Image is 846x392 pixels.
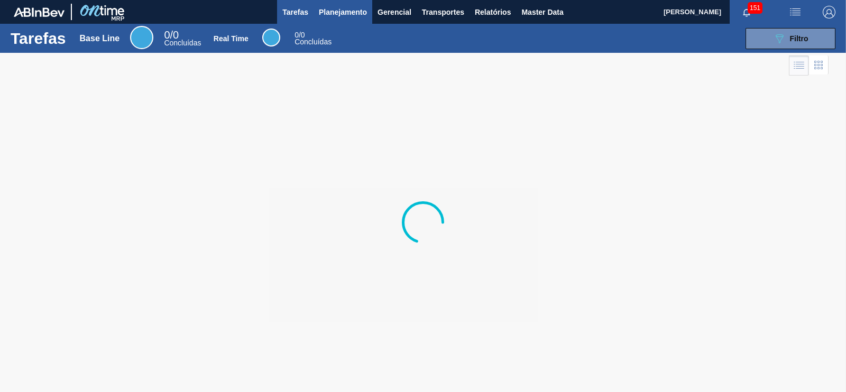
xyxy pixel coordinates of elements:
[789,6,802,18] img: userActions
[164,29,170,41] span: 0
[282,6,308,18] span: Tarefas
[14,7,65,17] img: TNhmsLtSVTkK8tSr43FrP2fwEKptu5GPRR3wAAAABJRU5ErkJggg==
[214,34,249,43] div: Real Time
[521,6,563,18] span: Master Data
[295,31,299,39] span: 0
[295,32,332,45] div: Real Time
[748,2,762,14] span: 151
[823,6,835,18] img: Logout
[295,31,305,39] span: / 0
[730,5,764,20] button: Notificações
[319,6,367,18] span: Planejamento
[80,34,120,43] div: Base Line
[262,29,280,46] div: Real Time
[164,29,179,41] span: / 0
[378,6,411,18] span: Gerencial
[164,39,201,47] span: Concluídas
[422,6,464,18] span: Transportes
[790,34,808,43] span: Filtro
[295,38,332,46] span: Concluídas
[164,31,201,46] div: Base Line
[11,32,66,44] h1: Tarefas
[130,26,153,49] div: Base Line
[746,28,835,49] button: Filtro
[475,6,511,18] span: Relatórios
